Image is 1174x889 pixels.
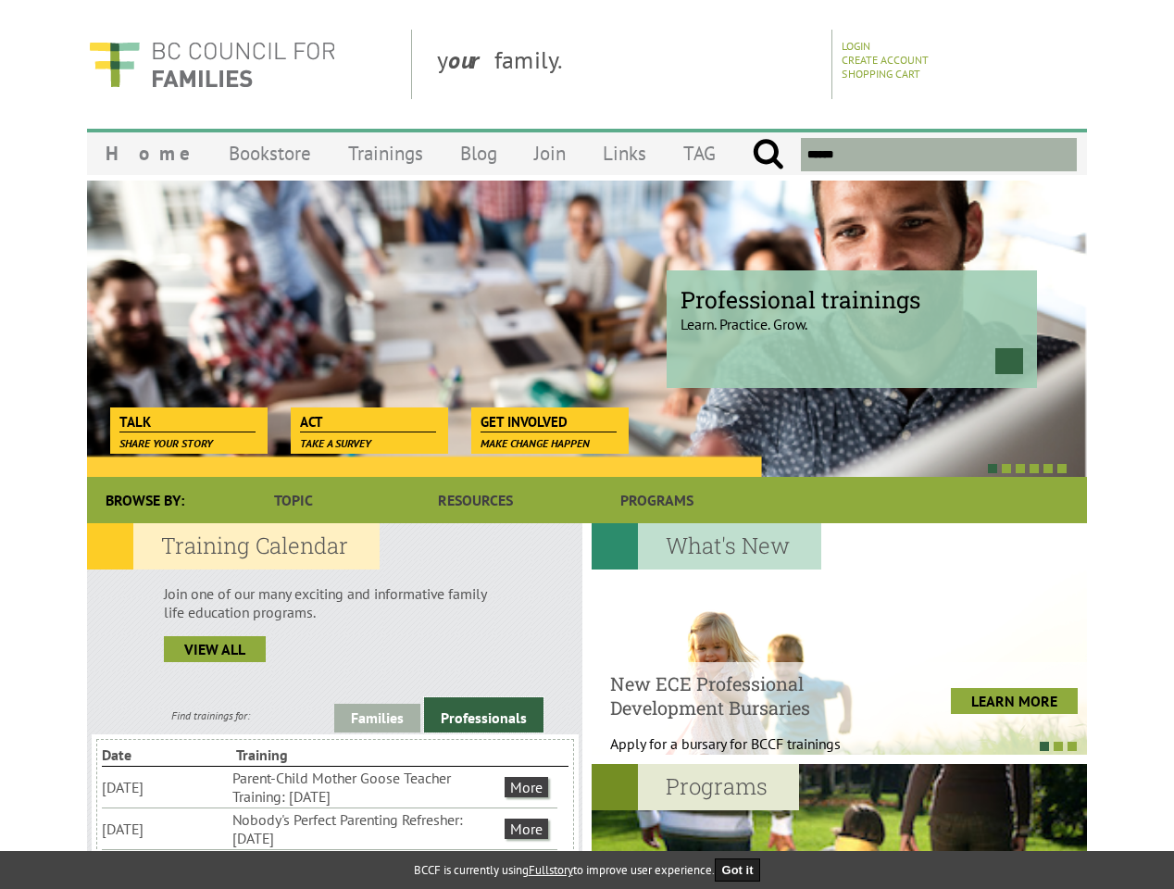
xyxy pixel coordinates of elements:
[164,636,266,662] a: view all
[592,764,799,810] h2: Programs
[610,671,887,720] h4: New ECE Professional Development Bursaries
[422,30,832,99] div: y family.
[300,436,371,450] span: Take a survey
[610,734,887,771] p: Apply for a bursary for BCCF trainings West...
[232,808,501,849] li: Nobody's Perfect Parenting Refresher: [DATE]
[334,704,420,732] a: Families
[681,299,1023,333] p: Learn. Practice. Grow.
[481,412,617,432] span: Get Involved
[715,858,761,882] button: Got it
[236,744,367,766] li: Training
[110,407,265,433] a: Talk Share your story
[87,708,334,722] div: Find trainings for:
[424,697,543,732] a: Professionals
[752,138,784,171] input: Submit
[87,30,337,99] img: BC Council for FAMILIES
[384,477,566,523] a: Resources
[448,44,494,75] strong: our
[330,131,442,175] a: Trainings
[102,744,232,766] li: Date
[567,477,748,523] a: Programs
[665,131,734,175] a: TAG
[102,776,229,798] li: [DATE]
[102,818,229,840] li: [DATE]
[529,862,573,878] a: Fullstory
[681,284,1023,315] span: Professional trainings
[842,67,920,81] a: Shopping Cart
[481,436,590,450] span: Make change happen
[842,39,870,53] a: Login
[471,407,626,433] a: Get Involved Make change happen
[505,819,548,839] a: More
[442,131,516,175] a: Blog
[87,477,203,523] div: Browse By:
[516,131,584,175] a: Join
[87,131,210,175] a: Home
[592,523,821,570] h2: What's New
[584,131,665,175] a: Links
[164,584,506,621] p: Join one of our many exciting and informative family life education programs.
[232,767,501,808] li: Parent-Child Mother Goose Teacher Training: [DATE]
[842,53,929,67] a: Create Account
[291,407,445,433] a: Act Take a survey
[951,688,1078,714] a: LEARN MORE
[505,777,548,797] a: More
[210,131,330,175] a: Bookstore
[119,412,256,432] span: Talk
[87,523,380,570] h2: Training Calendar
[300,412,436,432] span: Act
[119,436,213,450] span: Share your story
[203,477,384,523] a: Topic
